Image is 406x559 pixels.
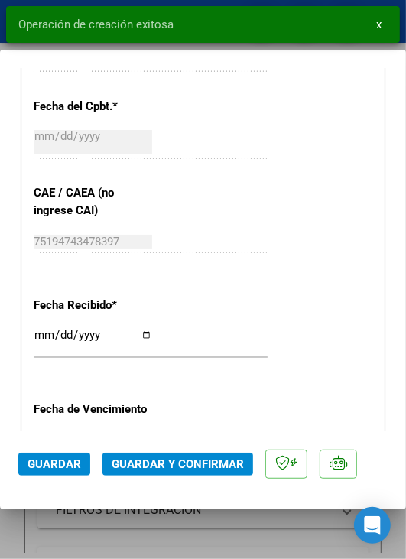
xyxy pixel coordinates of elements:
button: Guardar y Confirmar [102,453,253,476]
p: Fecha de Vencimiento [34,401,149,418]
span: Guardar y Confirmar [112,457,244,471]
span: Guardar [28,457,81,471]
p: Fecha del Cpbt. [34,98,149,115]
p: Fecha Recibido [34,297,149,314]
span: x [376,18,382,31]
span: Operación de creación exitosa [18,17,174,32]
button: Guardar [18,453,90,476]
p: CAE / CAEA (no ingrese CAI) [34,184,149,219]
div: Open Intercom Messenger [354,507,391,544]
button: x [364,11,394,38]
